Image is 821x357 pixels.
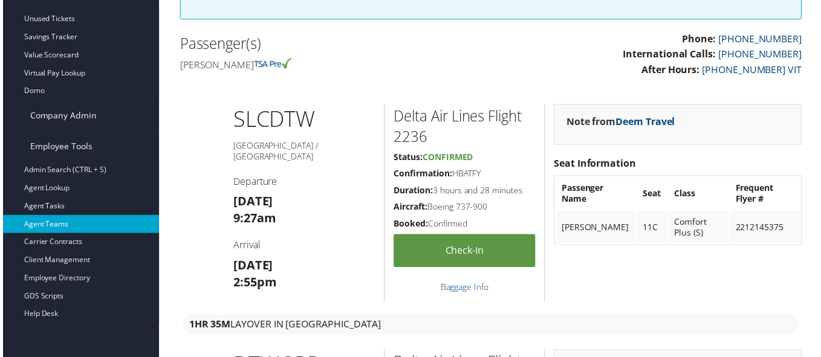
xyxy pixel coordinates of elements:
[557,178,638,211] th: Passenger Name
[181,316,802,336] div: layover in [GEOGRAPHIC_DATA]
[27,132,90,162] span: Employee Tools
[27,101,94,131] span: Company Admin
[394,202,536,214] h5: Boeing 737-900
[643,63,702,76] strong: After Hours:
[394,202,427,213] strong: Aircraft:
[178,33,482,54] h2: Passenger(s)
[394,169,536,181] h5: HBATFY
[232,140,375,164] h5: [GEOGRAPHIC_DATA] / [GEOGRAPHIC_DATA]
[232,240,375,253] h4: Arrival
[232,259,272,275] strong: [DATE]
[394,169,452,180] strong: Confirmation:
[187,320,229,333] strong: 1HR 35M
[557,212,638,245] td: [PERSON_NAME]
[423,152,473,164] span: Confirmed
[555,158,638,171] strong: Seat Information
[732,178,803,211] th: Frequent Flyer #
[394,106,536,147] h2: Delta Air Lines Flight 2236
[178,58,482,71] h4: [PERSON_NAME]
[232,275,276,292] strong: 2:55pm
[638,178,669,211] th: Seat
[394,185,536,198] h5: 3 hours and 28 minutes
[232,105,375,135] h1: SLC DTW
[394,219,428,230] strong: Booked:
[625,47,718,60] strong: International Calls:
[684,32,718,45] strong: Phone:
[670,178,730,211] th: Class
[732,212,803,245] td: 2212145375
[568,115,677,129] strong: Note from
[394,152,423,164] strong: Status:
[232,194,272,210] strong: [DATE]
[232,211,275,227] strong: 9:27am
[670,212,730,245] td: Comfort Plus (S)
[394,236,536,269] a: Check-in
[441,283,489,294] a: Baggage Info
[721,47,805,60] a: [PHONE_NUMBER]
[253,58,292,69] img: tsa-precheck.png
[394,219,536,231] h5: Confirmed
[704,63,805,76] a: [PHONE_NUMBER] VIT
[721,32,805,45] a: [PHONE_NUMBER]
[617,115,677,129] a: Deem Travel
[232,176,375,189] h4: Departure
[638,212,669,245] td: 11C
[394,185,433,197] strong: Duration:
